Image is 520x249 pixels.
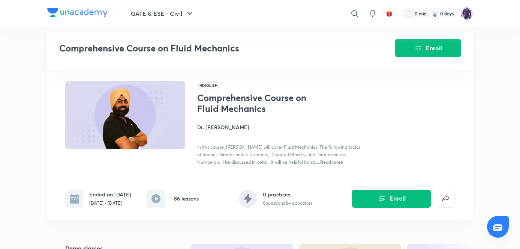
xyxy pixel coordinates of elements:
[47,8,108,19] a: Company Logo
[197,144,360,165] span: In this course, [PERSON_NAME] will cover Fluid Mechanics. The following topics of Various Dimensi...
[395,39,461,57] button: Enroll
[126,6,199,21] button: GATE & ESE - Civil
[320,159,343,165] span: Read more
[263,190,312,198] h6: 0 practices
[197,92,320,114] h1: Comprehensive Course on Fluid Mechanics
[174,195,199,202] h6: 86 lessons
[263,200,312,207] p: 0 questions by educators
[386,10,393,17] img: avatar
[352,190,431,208] button: Enroll
[64,80,186,149] img: Thumbnail
[47,8,108,17] img: Company Logo
[431,10,439,17] img: streak
[437,190,455,208] button: false
[89,200,131,207] p: [DATE] - [DATE]
[460,7,473,20] img: Tejasvi Upadhyay
[89,190,131,198] h6: Ended on [DATE]
[383,8,395,20] button: avatar
[197,81,220,89] span: Hinglish
[197,123,365,131] h4: Dr. [PERSON_NAME]
[59,43,353,54] h3: Comprehensive Course on Fluid Mechanics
